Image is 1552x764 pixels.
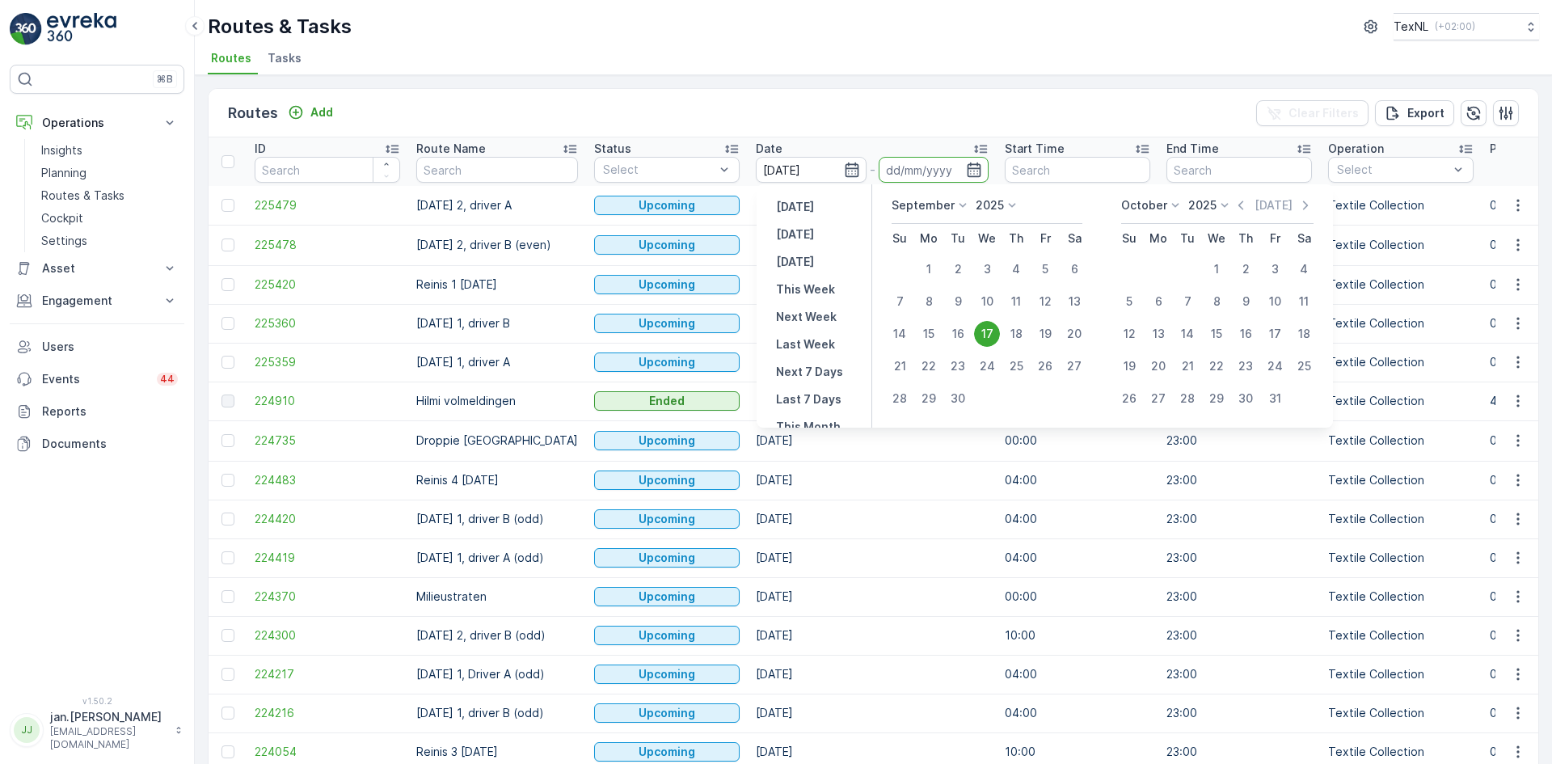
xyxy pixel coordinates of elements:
[255,744,400,760] a: 224054
[885,224,914,253] th: Sunday
[255,354,400,370] span: 225359
[255,705,400,721] a: 224216
[1328,197,1474,213] p: Textile Collection
[255,627,400,644] a: 224300
[10,395,184,428] a: Reports
[1262,386,1288,412] div: 31
[1005,157,1150,183] input: Search
[211,50,251,66] span: Routes
[748,694,997,732] td: [DATE]
[649,393,685,409] p: Ended
[1328,627,1474,644] p: Textile Collection
[416,276,578,293] p: Reinis 1 [DATE]
[1202,224,1231,253] th: Wednesday
[50,725,167,751] p: [EMAIL_ADDRESS][DOMAIN_NAME]
[639,472,695,488] p: Upcoming
[416,237,578,253] p: [DATE] 2, driver B (even)
[945,289,971,314] div: 9
[10,331,184,363] a: Users
[42,293,152,309] p: Engagement
[1003,256,1029,282] div: 4
[10,428,184,460] a: Documents
[770,362,850,382] button: Next 7 Days
[1116,353,1142,379] div: 19
[416,141,486,157] p: Route Name
[10,13,42,45] img: logo
[748,500,997,538] td: [DATE]
[776,281,835,298] p: This Week
[1233,386,1259,412] div: 30
[1233,289,1259,314] div: 9
[1005,511,1150,527] p: 04:00
[639,197,695,213] p: Upcoming
[1005,433,1150,449] p: 00:00
[879,157,989,183] input: dd/mm/yyyy
[310,104,333,120] p: Add
[1166,157,1312,183] input: Search
[221,707,234,720] div: Toggle Row Selected
[594,548,740,568] button: Upcoming
[945,386,971,412] div: 30
[594,314,740,333] button: Upcoming
[255,666,400,682] a: 224217
[281,103,339,122] button: Add
[1002,224,1031,253] th: Thursday
[416,511,578,527] p: [DATE] 1, driver B (odd)
[221,434,234,447] div: Toggle Row Selected
[35,162,184,184] a: Planning
[1003,353,1029,379] div: 25
[1166,627,1312,644] p: 23:00
[639,627,695,644] p: Upcoming
[255,157,400,183] input: Search
[1061,256,1087,282] div: 6
[1233,353,1259,379] div: 23
[776,419,841,435] p: This Month
[594,509,740,529] button: Upcoming
[1328,744,1474,760] p: Textile Collection
[916,321,942,347] div: 15
[1188,197,1217,213] p: 2025
[756,141,782,157] p: Date
[1328,315,1474,331] p: Textile Collection
[776,391,841,407] p: Last 7 Days
[416,157,578,183] input: Search
[916,353,942,379] div: 22
[776,336,835,352] p: Last Week
[10,107,184,139] button: Operations
[1407,105,1444,121] p: Export
[255,472,400,488] a: 224483
[1255,197,1293,213] p: [DATE]
[945,321,971,347] div: 16
[776,199,814,215] p: [DATE]
[770,197,820,217] button: Yesterday
[10,709,184,751] button: JJjan.[PERSON_NAME][EMAIL_ADDRESS][DOMAIN_NAME]
[1032,256,1058,282] div: 5
[1435,20,1475,33] p: ( +02:00 )
[1145,289,1171,314] div: 6
[1256,100,1369,126] button: Clear Filters
[221,668,234,681] div: Toggle Row Selected
[47,13,116,45] img: logo_light-DOdMpM7g.png
[35,139,184,162] a: Insights
[1166,666,1312,682] p: 23:00
[892,197,955,213] p: September
[255,433,400,449] a: 224735
[255,141,266,157] p: ID
[943,224,972,253] th: Tuesday
[1328,589,1474,605] p: Textile Collection
[1005,627,1150,644] p: 10:00
[916,386,942,412] div: 29
[603,162,715,178] p: Select
[255,589,400,605] a: 224370
[1005,705,1150,721] p: 04:00
[639,237,695,253] p: Upcoming
[255,276,400,293] span: 225420
[770,417,847,437] button: This Month
[255,237,400,253] a: 225478
[748,538,997,577] td: [DATE]
[1288,105,1359,121] p: Clear Filters
[770,280,841,299] button: This Week
[1166,744,1312,760] p: 23:00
